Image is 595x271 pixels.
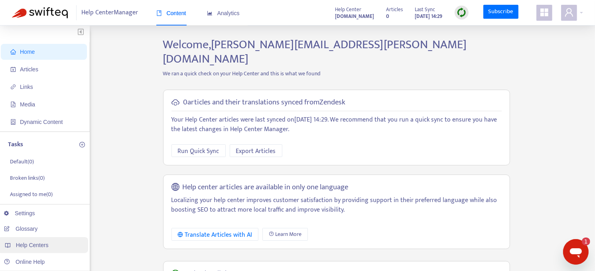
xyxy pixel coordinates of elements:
span: Help Center [335,5,362,14]
p: Broken links ( 0 ) [10,174,45,182]
a: [DOMAIN_NAME] [335,12,374,21]
span: Run Quick Sync [178,146,219,156]
img: Swifteq [12,7,68,18]
h5: Help center articles are available in only one language [182,183,348,192]
span: Home [20,49,35,55]
span: Links [20,84,33,90]
p: Tasks [8,140,23,149]
span: user [564,8,574,17]
p: Localizing your help center improves customer satisfaction by providing support in their preferre... [171,196,502,215]
span: Help Centers [16,242,49,248]
p: We ran a quick check on your Help Center and this is what we found [157,69,516,78]
span: global [171,183,179,192]
div: Translate Articles with AI [178,230,252,240]
p: Default ( 0 ) [10,157,34,166]
p: Your Help Center articles were last synced on [DATE] 14:29 . We recommend that you run a quick sy... [171,115,502,134]
button: Run Quick Sync [171,144,226,157]
span: Articles [386,5,403,14]
span: Media [20,101,35,108]
span: Export Articles [236,146,276,156]
span: Articles [20,66,38,73]
strong: [DATE] 14:29 [415,12,443,21]
strong: 0 [386,12,390,21]
h5: 0 articles and their translations synced from Zendesk [183,98,346,107]
span: Dynamic Content [20,119,63,125]
span: appstore [540,8,549,17]
iframe: Number of unread messages [574,238,590,245]
span: link [10,84,16,90]
span: book [156,10,162,16]
span: cloud-sync [171,98,179,106]
a: Online Help [4,259,45,265]
img: sync.dc5367851b00ba804db3.png [457,8,467,18]
p: Assigned to me ( 0 ) [10,190,53,198]
span: Help Center Manager [82,5,138,20]
span: account-book [10,67,16,72]
a: Settings [4,210,35,216]
a: Learn More [262,228,308,241]
span: file-image [10,102,16,107]
span: Content [156,10,186,16]
a: Subscribe [483,5,518,19]
span: Welcome, [PERSON_NAME][EMAIL_ADDRESS][PERSON_NAME][DOMAIN_NAME] [163,35,467,69]
a: Glossary [4,226,37,232]
span: plus-circle [79,142,85,147]
span: Last Sync [415,5,435,14]
iframe: Button to launch messaging window, 1 unread message [563,239,589,265]
span: Learn More [275,230,301,239]
span: area-chart [207,10,213,16]
span: Analytics [207,10,240,16]
button: Translate Articles with AI [171,228,259,241]
span: container [10,119,16,125]
button: Export Articles [230,144,282,157]
span: home [10,49,16,55]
